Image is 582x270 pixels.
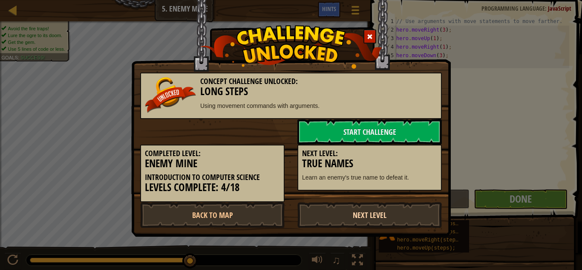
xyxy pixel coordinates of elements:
h3: Enemy Mine [145,158,280,169]
img: challenge_unlocked.png [200,25,383,69]
p: Learn an enemy's true name to defeat it. [302,173,437,182]
a: Next Level [297,202,442,228]
p: Using movement commands with arguments. [145,102,437,110]
h5: Next Level: [302,149,437,158]
h3: Levels Complete: 4/18 [145,182,280,193]
span: Concept Challenge Unlocked: [200,76,298,87]
h3: True Names [302,158,437,169]
h5: Introduction to Computer Science [145,173,280,182]
a: Back to Map [140,202,285,228]
h5: Completed Level: [145,149,280,158]
img: unlocked_banner.png [145,77,196,113]
a: Start Challenge [297,119,442,145]
h3: Long Steps [145,86,437,97]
